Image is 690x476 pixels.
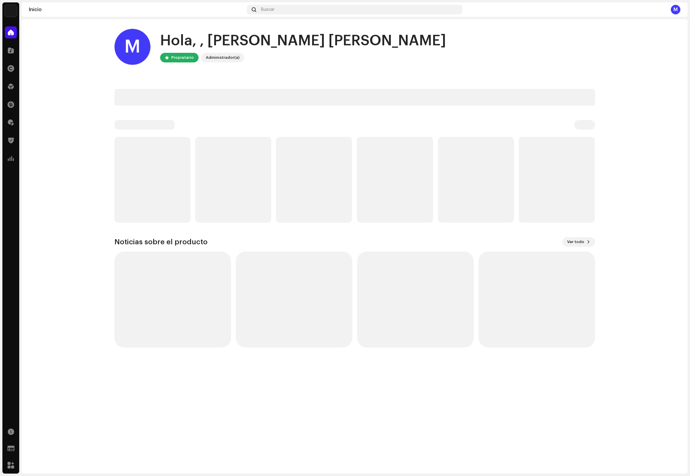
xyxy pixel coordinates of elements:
button: Ver todo [562,237,595,247]
div: M [114,29,150,65]
span: Ver todo [567,236,584,248]
div: Hola, , [PERSON_NAME] [PERSON_NAME] [160,31,446,50]
div: Administrador(a) [206,54,239,61]
span: Buscar [261,7,275,12]
div: Inicio [29,7,245,12]
img: 8066ddd7-cde9-4d85-817d-986ed3f259e9 [5,5,17,17]
div: Propietario [171,54,194,61]
div: M [671,5,680,14]
h3: Noticias sobre el producto [114,237,208,247]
